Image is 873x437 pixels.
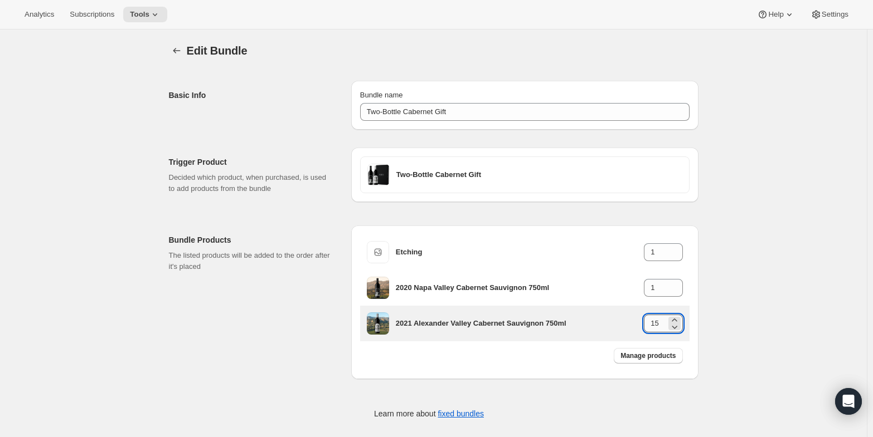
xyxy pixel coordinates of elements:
[438,409,484,418] a: fixed bundles
[360,103,690,121] input: ie. Smoothie box
[70,10,114,19] span: Subscriptions
[130,10,149,19] span: Tools
[63,7,121,22] button: Subscriptions
[169,250,333,272] p: The listed products will be added to the order after it's placed
[25,10,54,19] span: Analytics
[396,282,644,293] h3: 2020 Napa Valley Cabernet Sauvignon 750ml
[169,172,333,194] p: Decided which product, when purchased, is used to add products from the bundle
[169,234,333,245] h2: Bundle Products
[768,10,783,19] span: Help
[374,408,484,419] p: Learn more about
[367,312,389,335] img: Shopify-PDP-2136x2136-20SOAV750-Bottle-with-Background-Option-2.png
[187,45,248,57] span: Edit Bundle
[123,7,167,22] button: Tools
[360,91,403,99] span: Bundle name
[822,10,848,19] span: Settings
[169,90,333,101] h2: Basic Info
[396,247,644,258] h3: Etching
[614,348,682,364] button: Manage products
[169,156,333,168] h2: Trigger Product
[396,318,644,329] h3: 2021 Alexander Valley Cabernet Sauvignon 750ml
[396,169,682,180] h3: Two-Bottle Cabernet Gift
[169,43,185,58] button: Bundles
[620,351,676,360] span: Manage products
[750,7,801,22] button: Help
[804,7,855,22] button: Settings
[18,7,61,22] button: Analytics
[835,388,862,415] div: Open Intercom Messenger
[367,277,389,299] img: Shopify-PDP-2136x2136-20SONV750-Bottle-with-Background.png
[367,164,390,186] img: 2-bottle-cabernet_PDP.png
